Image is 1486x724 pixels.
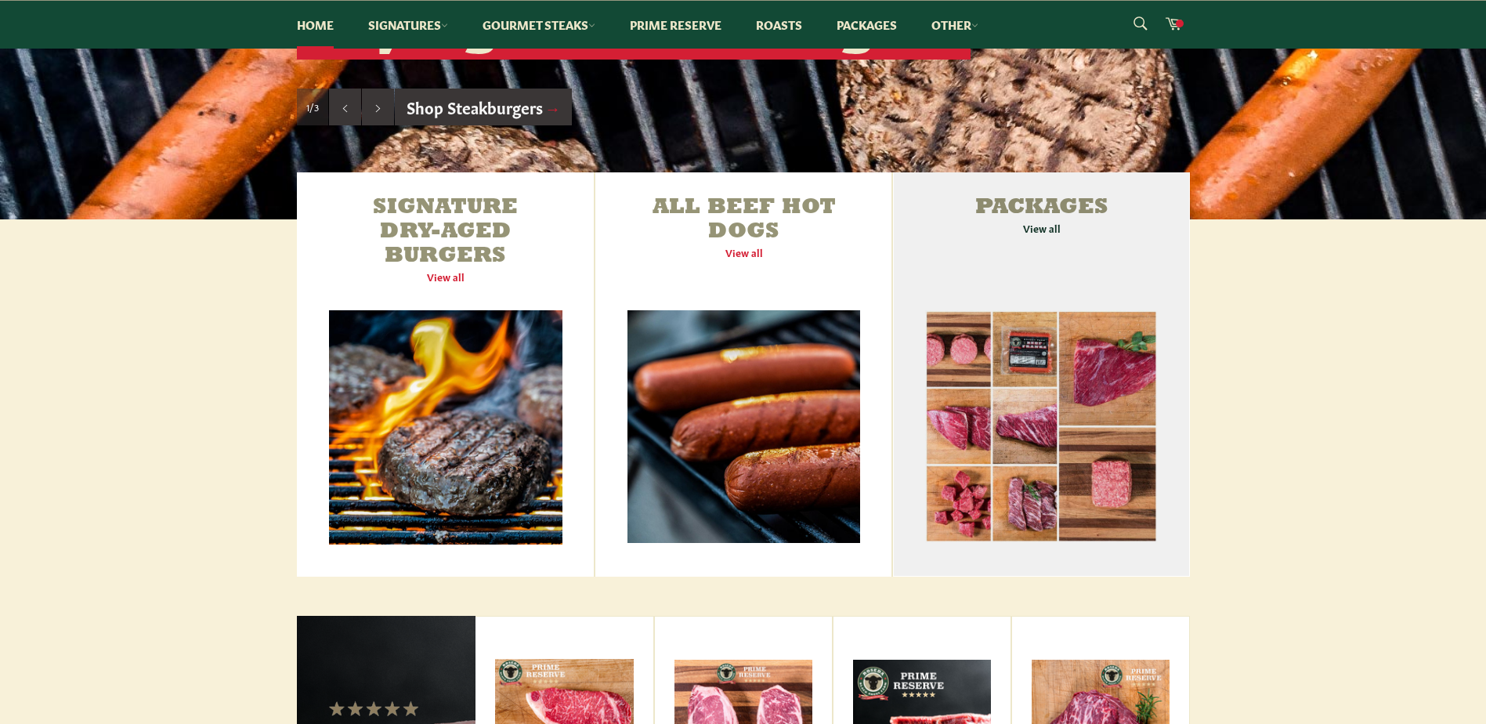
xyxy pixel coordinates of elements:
a: Signature Dry-Aged Burgers View all Signature Dry-Aged Burgers [297,172,595,577]
button: Previous slide [329,89,361,126]
a: Packages [821,1,913,49]
a: Roasts [740,1,818,49]
a: Shop Steakburgers [395,89,573,126]
span: 1/3 [306,100,319,114]
a: Packages View all Packages [893,172,1189,577]
a: All Beef Hot Dogs View all All Beef Hot Dogs [595,172,891,577]
a: Other [916,1,994,49]
button: Next slide [362,89,394,126]
div: Slide 1, current [297,89,328,126]
a: Signatures [353,1,464,49]
span: → [545,96,561,118]
a: Gourmet Steaks [467,1,611,49]
a: Home [281,1,349,49]
a: Prime Reserve [614,1,737,49]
